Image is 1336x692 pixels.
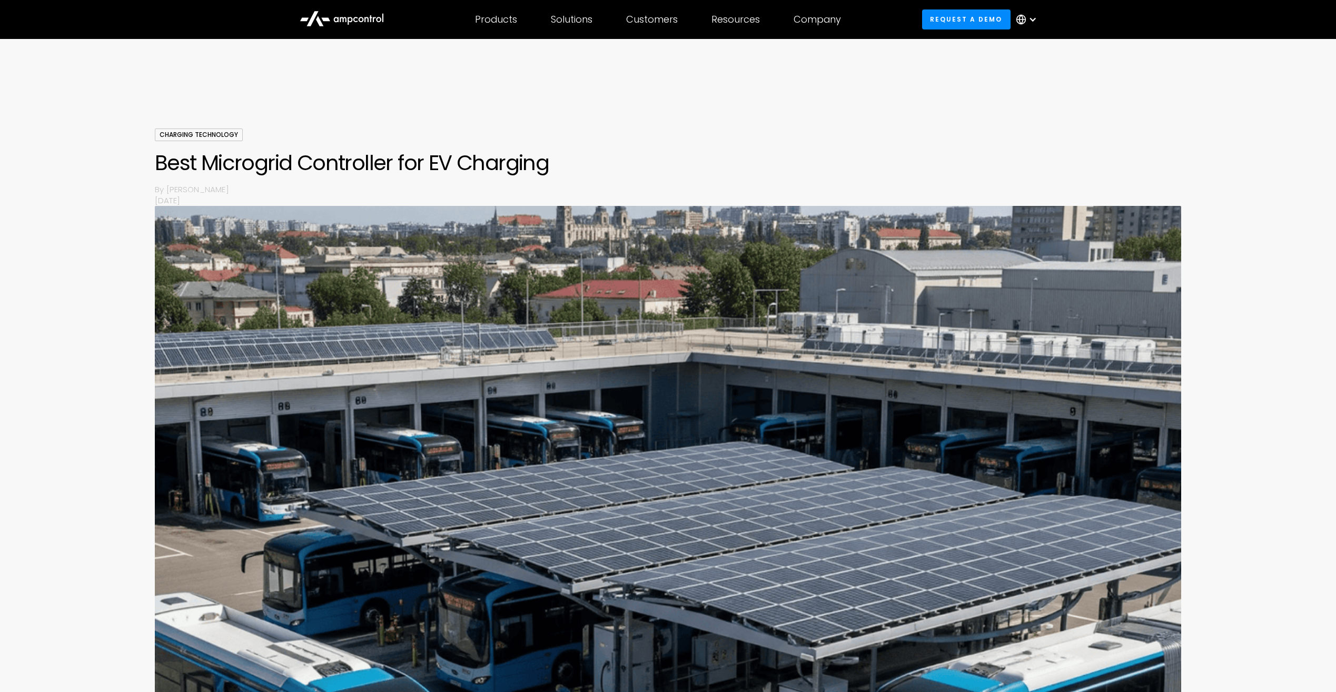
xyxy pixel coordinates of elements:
div: Company [794,14,841,25]
p: [DATE] [155,195,1182,206]
p: By [155,184,166,195]
div: Resources [711,14,760,25]
div: Customers [626,14,678,25]
div: Products [475,14,517,25]
div: Solutions [551,14,592,25]
p: [PERSON_NAME] [166,184,1181,195]
div: Charging Technology [155,128,243,141]
a: Request a demo [922,9,1011,29]
h1: Best Microgrid Controller for EV Charging [155,150,1182,175]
